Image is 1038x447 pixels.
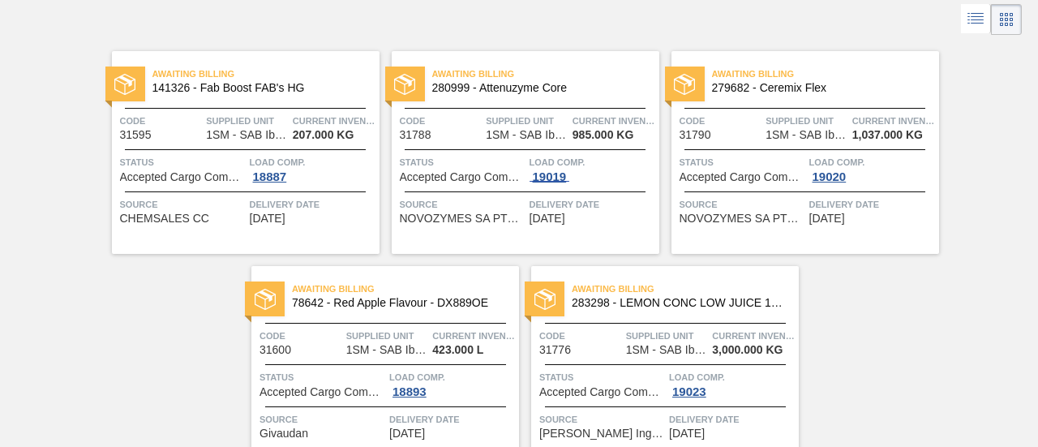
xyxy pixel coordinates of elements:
[539,386,665,398] span: Accepted Cargo Composition
[852,129,923,141] span: 1,037.000 KG
[255,289,276,310] img: status
[292,281,519,297] span: Awaiting Billing
[400,213,525,225] span: NOVOZYMES SA PTY LTD
[346,328,429,344] span: Supplied Unit
[120,213,209,225] span: CHEMSALES CC
[530,213,565,225] span: 09/22/2025
[530,154,655,170] span: Load Comp.
[766,113,848,129] span: Supplied Unit
[100,51,380,254] a: statusAwaiting Billing141326 - Fab Boost FAB's HGCode31595Supplied Unit1SM - SAB Ibhayi BreweryCu...
[991,4,1022,35] div: Card Vision
[809,170,850,183] div: 19020
[389,411,515,428] span: Delivery Date
[346,344,427,356] span: 1SM - SAB Ibhayi Brewery
[394,74,415,95] img: status
[539,344,571,356] span: 31776
[680,129,711,141] span: 31790
[259,411,385,428] span: Source
[674,74,695,95] img: status
[961,4,991,35] div: List Vision
[259,328,342,344] span: Code
[120,129,152,141] span: 31595
[259,344,291,356] span: 31600
[712,82,926,94] span: 279682 - Ceremix Flex
[486,113,568,129] span: Supplied Unit
[530,154,655,183] a: Load Comp.19019
[680,196,805,213] span: Source
[712,328,795,344] span: Current inventory
[680,213,805,225] span: NOVOZYMES SA PTY LTD
[292,297,506,309] span: 78642 - Red Apple Flavour - DX889OE
[400,113,483,129] span: Code
[206,113,289,129] span: Supplied Unit
[539,328,622,344] span: Code
[250,154,375,183] a: Load Comp.18887
[120,113,203,129] span: Code
[432,344,483,356] span: 423.000 L
[114,74,135,95] img: status
[530,170,570,183] div: 19019
[152,82,367,94] span: 141326 - Fab Boost FAB's HG
[572,281,799,297] span: Awaiting Billing
[712,66,939,82] span: Awaiting Billing
[259,369,385,385] span: Status
[572,297,786,309] span: 283298 - LEMON CONC LOW JUICE 1000KG
[293,113,375,129] span: Current inventory
[809,196,935,213] span: Delivery Date
[259,386,385,398] span: Accepted Cargo Composition
[669,411,795,428] span: Delivery Date
[680,154,805,170] span: Status
[626,328,709,344] span: Supplied Unit
[809,154,935,183] a: Load Comp.19020
[539,369,665,385] span: Status
[120,196,246,213] span: Source
[712,344,783,356] span: 3,000.000 KG
[809,154,935,170] span: Load Comp.
[530,196,655,213] span: Delivery Date
[389,369,515,398] a: Load Comp.18893
[669,428,705,440] span: 10/02/2025
[680,171,805,183] span: Accepted Cargo Composition
[259,428,308,440] span: Givaudan
[669,385,710,398] div: 19023
[659,51,939,254] a: statusAwaiting Billing279682 - Ceremix FlexCode31790Supplied Unit1SM - SAB Ibhayi BreweryCurrent ...
[669,369,795,398] a: Load Comp.19023
[400,171,525,183] span: Accepted Cargo Composition
[389,369,515,385] span: Load Comp.
[432,82,646,94] span: 280999 - Attenuzyme Core
[680,113,762,129] span: Code
[432,328,515,344] span: Current inventory
[152,66,380,82] span: Awaiting Billing
[250,154,375,170] span: Load Comp.
[486,129,567,141] span: 1SM - SAB Ibhayi Brewery
[809,213,845,225] span: 09/22/2025
[293,129,354,141] span: 207.000 KG
[573,113,655,129] span: Current inventory
[534,289,555,310] img: status
[766,129,847,141] span: 1SM - SAB Ibhayi Brewery
[400,129,431,141] span: 31788
[852,113,935,129] span: Current inventory
[389,385,430,398] div: 18893
[380,51,659,254] a: statusAwaiting Billing280999 - Attenuzyme CoreCode31788Supplied Unit1SM - SAB Ibhayi BreweryCurre...
[120,154,246,170] span: Status
[250,196,375,213] span: Delivery Date
[400,154,525,170] span: Status
[250,170,290,183] div: 18887
[206,129,287,141] span: 1SM - SAB Ibhayi Brewery
[669,369,795,385] span: Load Comp.
[539,428,665,440] span: Kerry Ingredients
[573,129,634,141] span: 985.000 KG
[432,66,659,82] span: Awaiting Billing
[539,411,665,428] span: Source
[400,196,525,213] span: Source
[120,171,246,183] span: Accepted Cargo Composition
[250,213,285,225] span: 09/16/2025
[626,344,707,356] span: 1SM - SAB Ibhayi Brewery
[389,428,425,440] span: 09/22/2025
